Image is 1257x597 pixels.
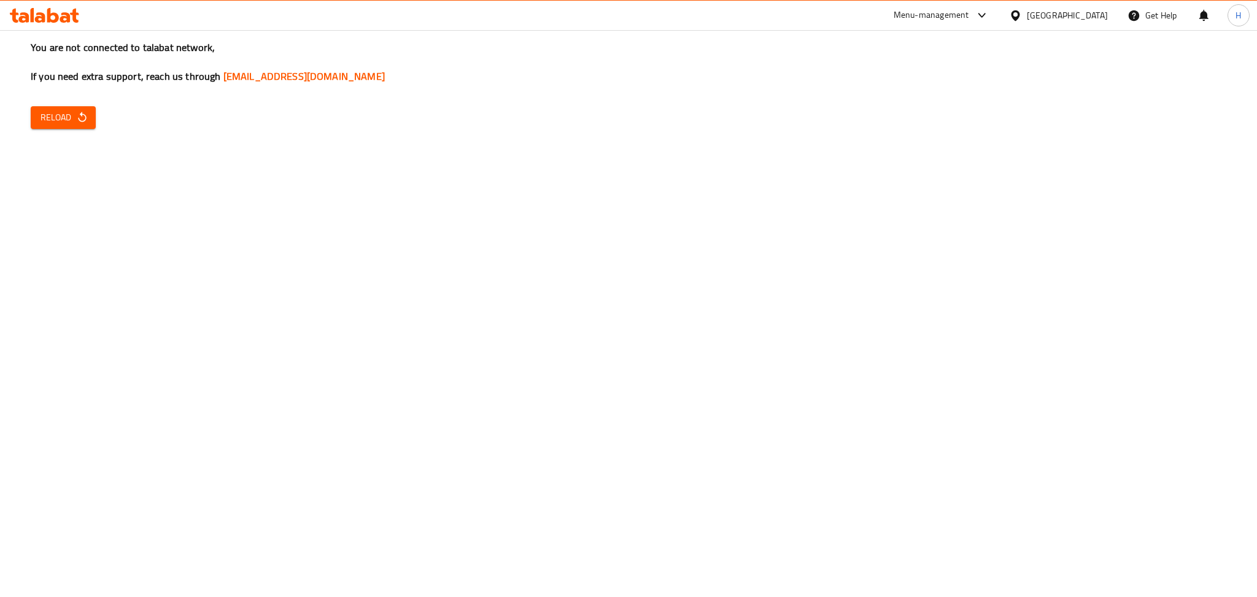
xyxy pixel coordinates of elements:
[1027,9,1108,22] div: [GEOGRAPHIC_DATA]
[41,110,86,125] span: Reload
[894,8,969,23] div: Menu-management
[1236,9,1241,22] span: H
[31,106,96,129] button: Reload
[31,41,1226,84] h3: You are not connected to talabat network, If you need extra support, reach us through
[223,67,385,85] a: [EMAIL_ADDRESS][DOMAIN_NAME]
